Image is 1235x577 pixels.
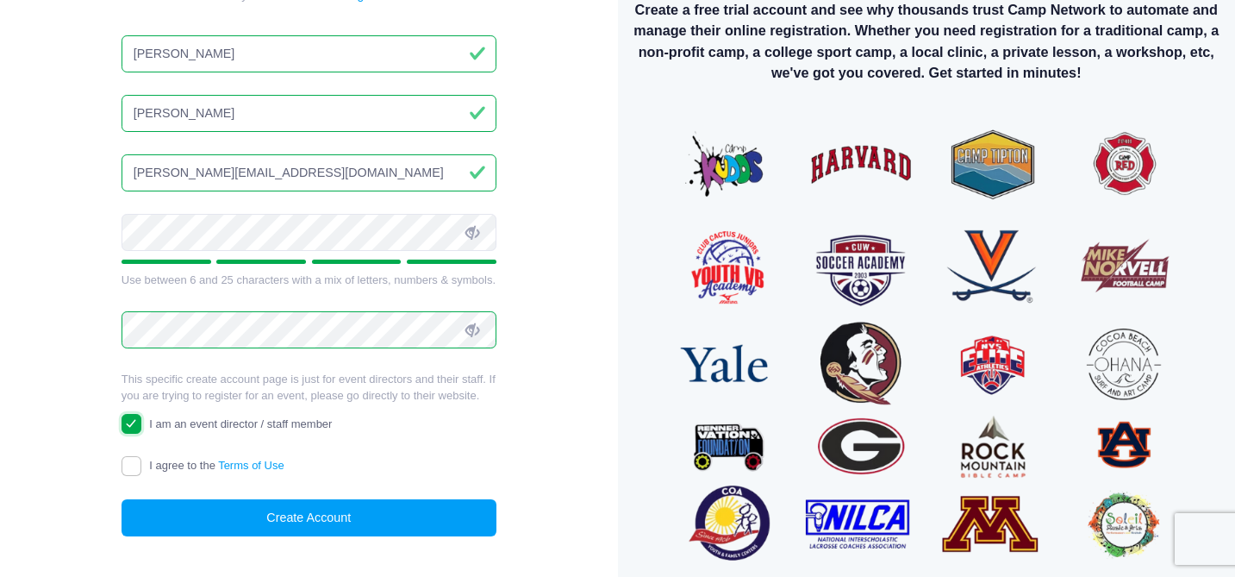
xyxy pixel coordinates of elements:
input: First Name [122,35,496,72]
p: This specific create account page is just for event directors and their staff. If you are trying ... [122,371,496,405]
button: Create Account [122,499,496,536]
input: I agree to theTerms of Use [122,456,141,476]
a: Terms of Use [218,459,284,472]
span: I am an event director / staff member [149,417,332,430]
input: Last Name [122,95,496,132]
input: I am an event director / staff member [122,414,141,434]
span: I agree to the [149,459,284,472]
div: Use between 6 and 25 characters with a mix of letters, numbers & symbols. [122,272,496,289]
input: Email [122,154,496,191]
